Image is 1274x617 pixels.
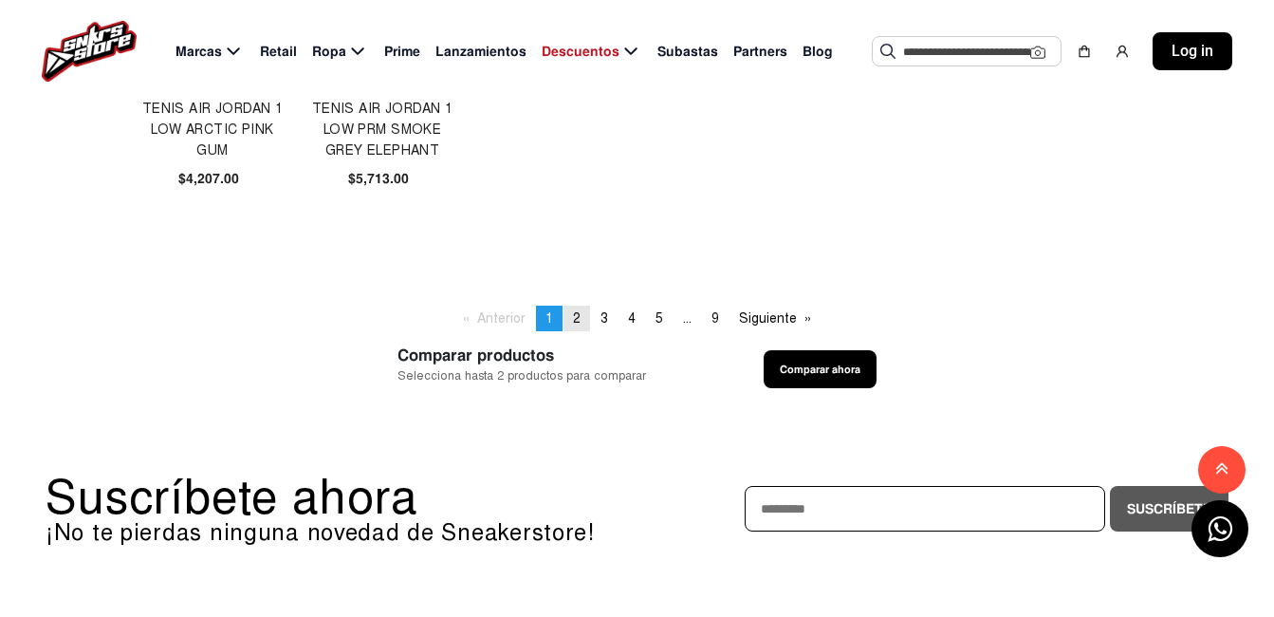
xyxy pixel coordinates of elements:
[477,310,526,327] span: Anterior
[573,310,581,327] span: 2
[655,310,663,327] span: 5
[348,169,409,189] span: $5,713.00
[397,367,646,385] span: Selecciona hasta 2 productos para comparar
[729,306,821,331] a: Siguiente page
[397,344,646,367] span: Comparar productos
[1115,44,1130,59] img: user
[453,306,822,331] ul: Pagination
[600,310,608,327] span: 3
[711,310,719,327] span: 9
[178,169,239,189] span: $4,207.00
[683,310,692,327] span: ...
[1030,45,1045,60] img: Cámara
[628,310,636,327] span: 4
[1110,486,1228,532] button: Suscríbete
[260,42,297,62] span: Retail
[136,99,290,161] h4: Tenis Air Jordan 1 Low Arctic Pink Gum
[384,42,420,62] span: Prime
[803,42,833,62] span: Blog
[1172,40,1213,63] span: Log in
[545,310,553,327] span: 1
[657,42,718,62] span: Subastas
[42,21,137,82] img: logo
[764,350,877,388] button: Comparar ahora
[542,42,619,62] span: Descuentos
[733,42,787,62] span: Partners
[312,42,346,62] span: Ropa
[46,521,637,544] p: ¡No te pierdas ninguna novedad de Sneakerstore!
[46,474,637,521] p: Suscríbete ahora
[880,44,895,59] img: Buscar
[1077,44,1092,59] img: shopping
[435,42,526,62] span: Lanzamientos
[175,42,222,62] span: Marcas
[305,99,460,161] h4: Tenis Air Jordan 1 Low Prm Smoke Grey Elephant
